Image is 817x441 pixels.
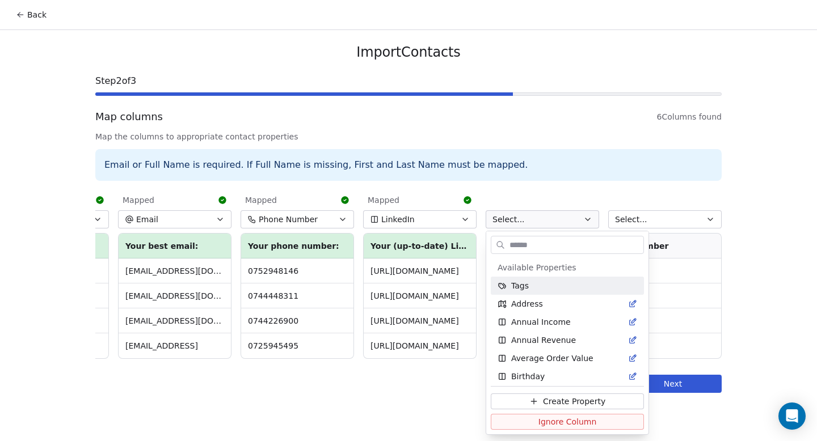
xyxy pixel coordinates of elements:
button: Ignore Column [491,414,644,430]
span: Annual Income [511,316,571,328]
span: Tags [511,280,529,291]
span: Average Order Value [511,353,593,364]
span: Birthday [511,371,545,382]
span: Available Properties [498,262,576,273]
button: Create Property [491,393,644,409]
span: Annual Revenue [511,334,576,346]
span: Ignore Column [538,416,597,427]
span: Address [511,298,543,309]
span: Create Property [543,396,605,407]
